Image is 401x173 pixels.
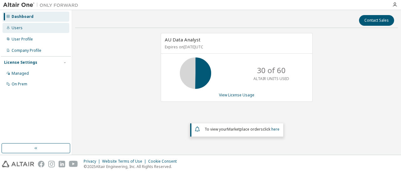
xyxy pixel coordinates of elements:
span: AU Data Analyst [165,36,200,43]
p: ALTAIR UNITS USED [253,76,289,81]
span: To view your click [205,127,279,132]
div: Dashboard [12,14,34,19]
em: Marketplace orders [227,127,263,132]
div: On Prem [12,82,27,87]
img: facebook.svg [38,161,44,167]
div: Managed [12,71,29,76]
img: youtube.svg [69,161,78,167]
p: © 2025 Altair Engineering, Inc. All Rights Reserved. [84,164,180,169]
img: Altair One [3,2,81,8]
div: Company Profile [12,48,41,53]
a: View License Usage [219,92,254,98]
img: altair_logo.svg [2,161,34,167]
p: Expires on [DATE] UTC [165,44,307,50]
img: instagram.svg [48,161,55,167]
p: 30 of 60 [257,65,286,76]
div: Users [12,25,23,30]
div: License Settings [4,60,37,65]
a: here [271,127,279,132]
div: User Profile [12,37,33,42]
button: Contact Sales [359,15,394,26]
div: Privacy [84,159,102,164]
img: linkedin.svg [59,161,65,167]
div: Website Terms of Use [102,159,148,164]
div: Cookie Consent [148,159,180,164]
